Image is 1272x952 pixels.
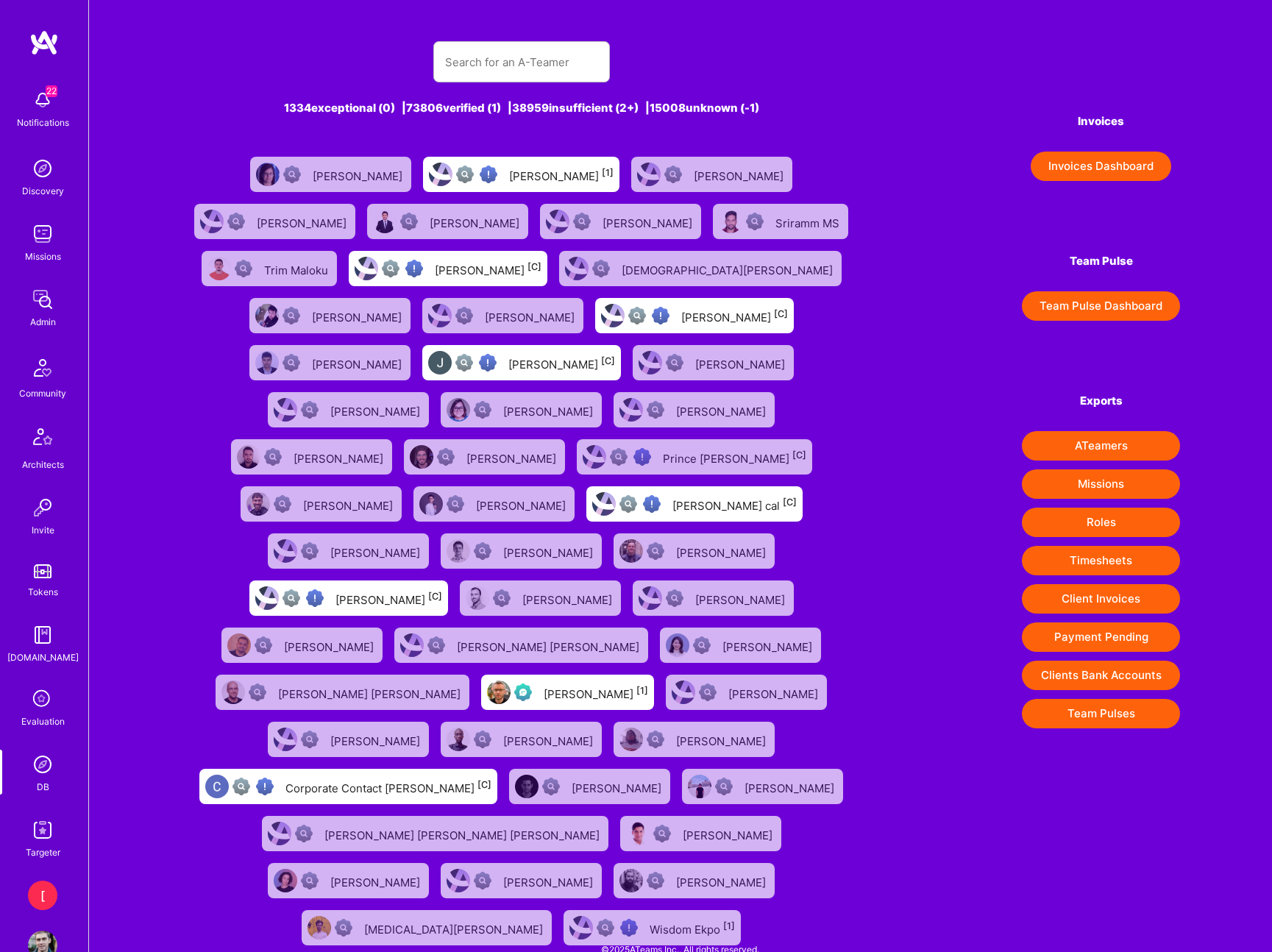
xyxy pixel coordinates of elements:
[608,527,781,575] a: User AvatarNot Scrubbed[PERSON_NAME]
[515,775,539,798] img: User Avatar
[28,85,57,115] img: bell
[610,448,628,466] img: Not fully vetted
[429,163,452,186] img: User Avatar
[601,355,615,366] sup: [C]
[28,620,57,650] img: guide book
[428,304,452,327] img: User Avatar
[592,492,616,516] img: User Avatar
[719,210,742,233] img: User Avatar
[400,633,424,657] img: User Avatar
[361,198,534,245] a: User AvatarNot Scrubbed[PERSON_NAME]
[419,492,443,516] img: User Avatar
[676,871,769,890] div: [PERSON_NAME]
[21,714,65,729] div: Evaluation
[707,198,854,245] a: User AvatarNot ScrubbedSriramm MS
[274,728,297,751] img: User Avatar
[296,904,558,951] a: User AvatarNot Scrubbed[MEDICAL_DATA][PERSON_NAME]
[1022,546,1180,575] button: Timesheets
[592,260,610,277] img: Not Scrubbed
[722,636,815,655] div: [PERSON_NAME]
[257,212,349,231] div: [PERSON_NAME]
[479,354,497,372] img: High Potential User
[225,433,398,480] a: User AvatarNot Scrubbed[PERSON_NAME]
[284,636,377,655] div: [PERSON_NAME]
[28,154,57,183] img: discovery
[285,777,491,796] div: Corporate Contact [PERSON_NAME]
[7,650,79,665] div: [DOMAIN_NAME]
[628,307,646,324] img: Not fully vetted
[330,871,423,890] div: [PERSON_NAME]
[546,210,569,233] img: User Avatar
[335,589,442,608] div: [PERSON_NAME]
[416,339,627,386] a: User AvatarNot fully vettedHigh Potential User[PERSON_NAME][C]
[652,307,669,324] img: High Potential User
[565,257,589,280] img: User Avatar
[672,494,797,514] div: [PERSON_NAME] cal
[303,494,396,514] div: [PERSON_NAME]
[544,683,648,702] div: [PERSON_NAME]
[268,822,291,845] img: User Avatar
[647,542,664,560] img: Not Scrubbed
[636,685,648,696] sup: [1]
[262,527,435,575] a: User AvatarNot Scrubbed[PERSON_NAME]
[400,213,418,230] img: Not Scrubbed
[474,401,491,419] img: Not Scrubbed
[603,212,695,231] div: [PERSON_NAME]
[22,183,64,199] div: Discovery
[264,259,331,278] div: Trim Maloku
[262,857,435,904] a: User AvatarNot Scrubbed[PERSON_NAME]
[676,541,769,561] div: [PERSON_NAME]
[283,589,300,607] img: Not fully vetted
[447,869,470,892] img: User Avatar
[237,445,260,469] img: User Avatar
[428,591,442,602] sup: [C]
[227,213,245,230] img: Not Scrubbed
[1022,394,1180,408] h4: Exports
[246,492,270,516] img: User Avatar
[301,731,319,748] img: Not Scrubbed
[619,539,643,563] img: User Avatar
[417,151,625,198] a: User AvatarNot fully vettedHigh Potential User[PERSON_NAME][1]
[619,728,643,751] img: User Avatar
[542,778,560,795] img: Not Scrubbed
[264,448,282,466] img: Not Scrubbed
[447,398,470,422] img: User Avatar
[509,165,614,184] div: [PERSON_NAME]
[672,681,695,704] img: User Avatar
[792,450,806,461] sup: [C]
[405,260,423,277] img: High Potential User
[694,165,786,184] div: [PERSON_NAME]
[294,447,386,466] div: [PERSON_NAME]
[474,872,491,889] img: Not Scrubbed
[210,669,475,716] a: User AvatarNot Scrubbed[PERSON_NAME] [PERSON_NAME]
[466,447,559,466] div: [PERSON_NAME]
[619,869,643,892] img: User Avatar
[274,398,297,422] img: User Avatar
[256,810,614,857] a: User AvatarNot Scrubbed[PERSON_NAME] [PERSON_NAME] [PERSON_NAME]
[373,210,397,233] img: User Avatar
[1022,508,1180,537] button: Roles
[388,622,654,669] a: User AvatarNot Scrubbed[PERSON_NAME] [PERSON_NAME]
[447,728,470,751] img: User Avatar
[676,730,769,749] div: [PERSON_NAME]
[608,716,781,763] a: User AvatarNot Scrubbed[PERSON_NAME]
[527,261,541,272] sup: [C]
[398,433,571,480] a: User AvatarNot Scrubbed[PERSON_NAME]
[622,259,836,278] div: [DEMOGRAPHIC_DATA][PERSON_NAME]
[244,151,417,198] a: User AvatarNot Scrubbed[PERSON_NAME]
[428,351,452,374] img: User Avatar
[29,29,59,56] img: logo
[625,151,798,198] a: User AvatarNot Scrubbed[PERSON_NAME]
[699,683,717,701] img: Not Scrubbed
[653,825,671,842] img: Not Scrubbed
[312,353,405,372] div: [PERSON_NAME]
[445,43,598,81] input: Search for an A-Teamer
[723,920,735,931] sup: [1]
[573,213,591,230] img: Not Scrubbed
[308,916,331,939] img: User Avatar
[28,219,57,249] img: teamwork
[324,824,603,843] div: [PERSON_NAME] [PERSON_NAME] [PERSON_NAME]
[28,285,57,314] img: admin teamwork
[25,350,60,386] img: Community
[475,669,660,716] a: User AvatarEvaluation Call Pending[PERSON_NAME][1]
